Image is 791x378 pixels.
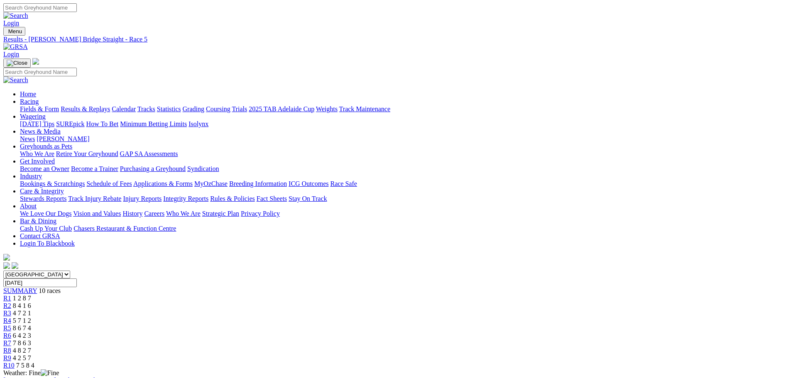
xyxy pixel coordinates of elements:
a: R5 [3,324,11,332]
a: History [122,210,142,217]
img: GRSA [3,43,28,51]
a: Statistics [157,105,181,112]
a: [PERSON_NAME] [37,135,89,142]
a: Cash Up Your Club [20,225,72,232]
a: Minimum Betting Limits [120,120,187,127]
a: Race Safe [330,180,357,187]
a: GAP SA Assessments [120,150,178,157]
span: 5 7 1 2 [13,317,31,324]
a: Syndication [187,165,219,172]
a: R10 [3,362,15,369]
a: Home [20,90,36,98]
a: News & Media [20,128,61,135]
a: R6 [3,332,11,339]
img: logo-grsa-white.png [32,58,39,65]
a: Isolynx [189,120,208,127]
a: Become a Trainer [71,165,118,172]
a: Breeding Information [229,180,287,187]
span: 10 races [39,287,61,294]
a: R7 [3,339,11,346]
a: Contact GRSA [20,232,60,239]
a: Who We Are [20,150,54,157]
a: R4 [3,317,11,324]
a: Care & Integrity [20,188,64,195]
a: Get Involved [20,158,55,165]
input: Search [3,68,77,76]
div: Get Involved [20,165,788,173]
span: Menu [8,28,22,34]
a: R1 [3,295,11,302]
a: 2025 TAB Adelaide Cup [249,105,314,112]
img: Search [3,12,28,20]
a: Login [3,20,19,27]
a: Chasers Restaurant & Function Centre [73,225,176,232]
a: Grading [183,105,204,112]
a: Schedule of Fees [86,180,132,187]
img: Fine [41,369,59,377]
a: R2 [3,302,11,309]
a: Applications & Forms [133,180,193,187]
a: Track Maintenance [339,105,390,112]
a: SUREpick [56,120,84,127]
a: Track Injury Rebate [68,195,121,202]
span: 7 8 6 3 [13,339,31,346]
a: R8 [3,347,11,354]
span: 4 8 2 7 [13,347,31,354]
div: Bar & Dining [20,225,788,232]
span: 8 6 7 4 [13,324,31,332]
span: 6 4 2 3 [13,332,31,339]
span: 4 7 2 1 [13,310,31,317]
a: News [20,135,35,142]
a: Vision and Values [73,210,121,217]
a: Strategic Plan [202,210,239,217]
img: twitter.svg [12,262,18,269]
a: Results - [PERSON_NAME] Bridge Straight - Race 5 [3,36,788,43]
div: Racing [20,105,788,113]
a: Racing [20,98,39,105]
a: Trials [232,105,247,112]
a: Stewards Reports [20,195,66,202]
span: 8 4 1 6 [13,302,31,309]
div: About [20,210,788,217]
a: Results & Replays [61,105,110,112]
span: Weather: Fine [3,369,59,376]
a: R9 [3,354,11,361]
a: Careers [144,210,164,217]
img: Close [7,60,27,66]
a: Greyhounds as Pets [20,143,72,150]
a: Fields & Form [20,105,59,112]
img: Search [3,76,28,84]
a: Integrity Reports [163,195,208,202]
a: Privacy Policy [241,210,280,217]
a: Injury Reports [123,195,162,202]
span: 4 2 5 7 [13,354,31,361]
div: Industry [20,180,788,188]
a: [DATE] Tips [20,120,54,127]
a: How To Bet [86,120,119,127]
span: R3 [3,310,11,317]
a: Tracks [137,105,155,112]
a: Bar & Dining [20,217,56,224]
a: Stay On Track [289,195,327,202]
input: Select date [3,278,77,287]
a: Calendar [112,105,136,112]
a: Bookings & Scratchings [20,180,85,187]
a: Coursing [206,105,230,112]
span: 1 2 8 7 [13,295,31,302]
a: Fact Sheets [257,195,287,202]
a: Wagering [20,113,46,120]
a: Become an Owner [20,165,69,172]
div: News & Media [20,135,788,143]
button: Toggle navigation [3,59,31,68]
a: Who We Are [166,210,201,217]
a: Industry [20,173,42,180]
